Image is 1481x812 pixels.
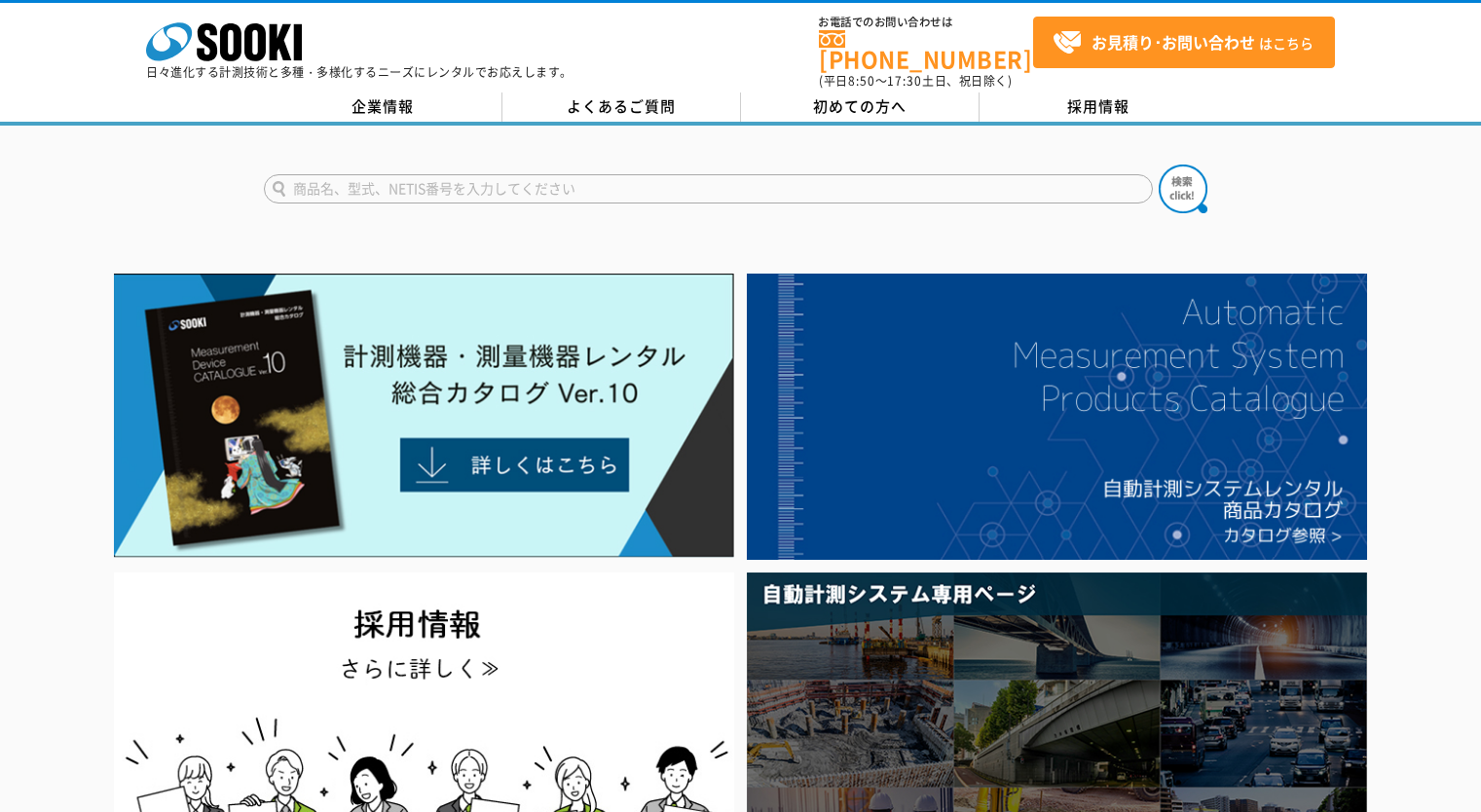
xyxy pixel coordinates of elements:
span: 17:30 [887,72,922,90]
span: 初めての方へ [813,95,907,117]
a: お見積り･お問い合わせはこちら [1033,17,1335,68]
a: [PHONE_NUMBER] [819,30,1033,70]
span: はこちら [1053,28,1314,57]
img: btn_search.png [1159,165,1207,213]
img: 自動計測システムカタログ [747,274,1367,560]
span: 8:50 [848,72,875,90]
input: 商品名、型式、NETIS番号を入力してください [264,174,1153,203]
img: Catalog Ver10 [114,274,734,558]
a: 初めての方へ [741,92,980,122]
span: (平日 ～ 土日、祝日除く) [819,72,1012,90]
strong: お見積り･お問い合わせ [1092,30,1255,54]
span: お電話でのお問い合わせは [819,17,1033,28]
a: 企業情報 [264,92,502,122]
a: よくあるご質問 [502,92,741,122]
a: 採用情報 [980,92,1218,122]
p: 日々進化する計測技術と多種・多様化するニーズにレンタルでお応えします。 [146,66,573,78]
